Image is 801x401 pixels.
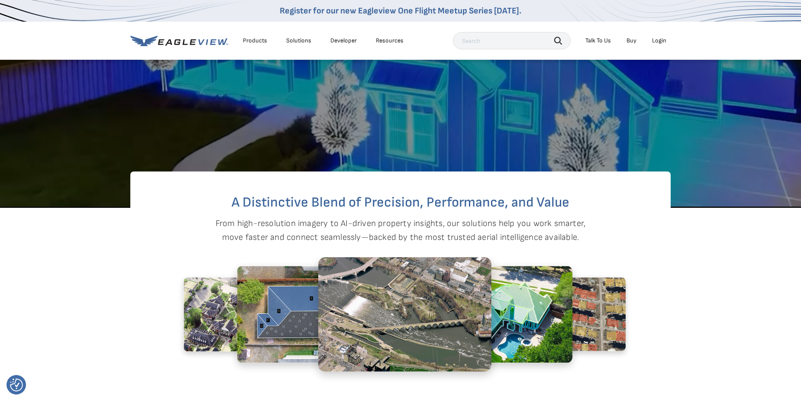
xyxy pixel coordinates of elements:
a: Buy [627,37,636,45]
img: 4.2.png [425,265,572,362]
div: Login [652,37,666,45]
a: Register for our new Eagleview One Flight Meetup Series [DATE]. [280,6,521,16]
img: 1.2.png [184,277,296,352]
img: 2.2.png [237,265,384,362]
h2: A Distinctive Blend of Precision, Performance, and Value [165,196,636,210]
div: Solutions [286,37,311,45]
div: Resources [376,37,404,45]
img: Revisit consent button [10,378,23,391]
button: Consent Preferences [10,378,23,391]
img: 3.2.png [318,257,491,372]
div: Talk To Us [585,37,611,45]
div: Products [243,37,267,45]
input: Search [453,32,571,49]
a: Developer [330,37,357,45]
p: From high-resolution imagery to AI-driven property insights, our solutions help you work smarter,... [215,217,586,244]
